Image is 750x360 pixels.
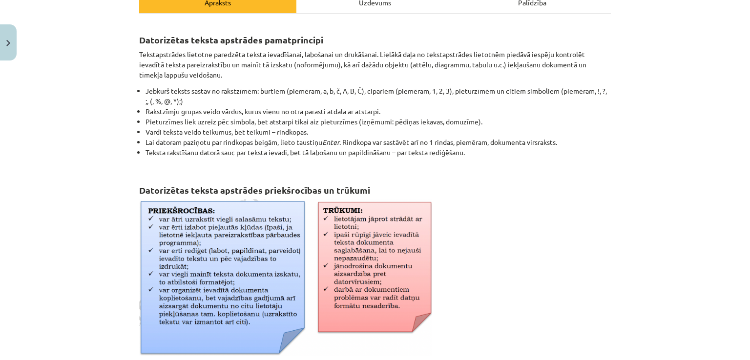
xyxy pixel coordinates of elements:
strong: Datorizētas teksta apstrādes priekšrocības un trūkumi [139,184,370,196]
li: Jebkurš teksts sastāv no rakstzīmēm: burtiem (piemēram, a, b, č, A, B, Č), cipariem (piemēram, 1,... [146,86,611,106]
li: Pieturzīmes liek uzreiz pēc simbola, bet atstarpi tikai aiz pieturzīmes (izņēmumi: pēdiņas iekava... [146,117,611,127]
li: Rakstzīmju grupas veido vārdus, kurus vienu no otra parasti atdala ar atstarpi. [146,106,611,117]
strong: Datorizētas teksta apstrādes pamatprincipi [139,34,323,45]
p: Tekstapstrādes lietotne paredzēta teksta ievadīšanai, labošanai un drukāšanai. Lielākā daļa no te... [139,49,611,80]
li: Teksta rakstīšanu datorā sauc par teksta ievadi, bet tā labošanu un papildināšanu – par teksta re... [146,147,611,168]
li: Lai datoram paziņotu par rindkopas beigām, lieto taustiņu . Rindkopa var sastāvēt arī no 1 rindas... [146,137,611,147]
img: icon-close-lesson-0947bae3869378f0d4975bcd49f059093ad1ed9edebbc8119c70593378902aed.svg [6,40,10,46]
i: Enter [322,138,339,146]
li: Vārdi tekstā veido teikumus, bet teikumi – rindkopas. [146,127,611,137]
